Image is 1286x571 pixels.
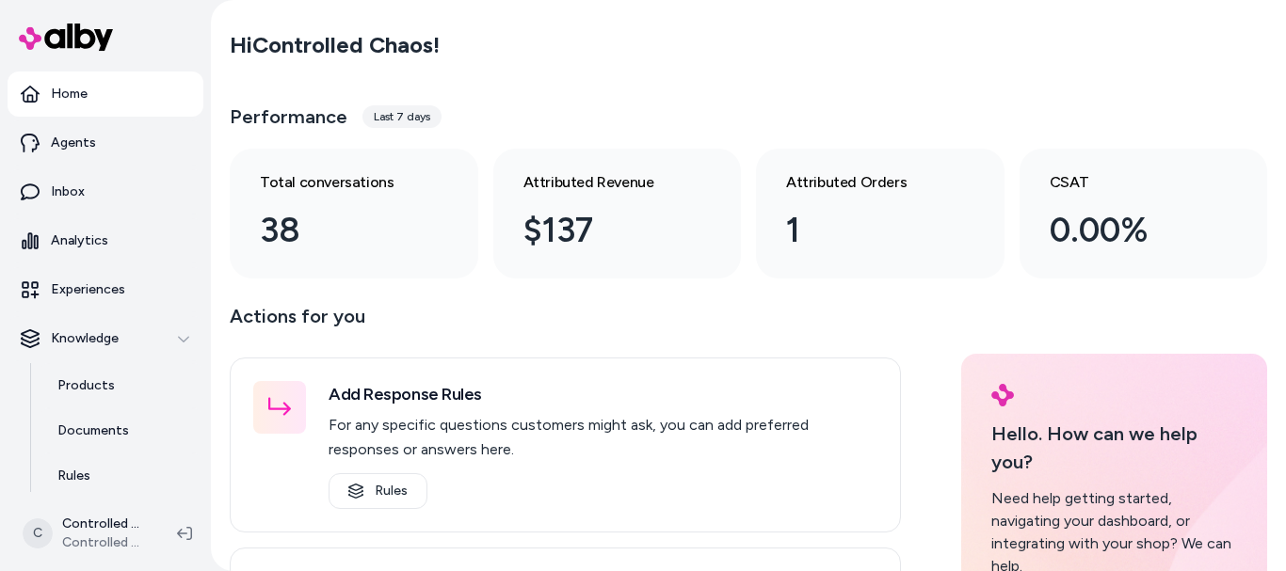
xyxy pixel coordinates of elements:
div: 38 [260,205,418,256]
h3: Attributed Revenue [523,171,682,194]
h3: Add Response Rules [329,381,877,407]
a: Products [39,363,203,408]
a: Inbox [8,169,203,214]
p: Rules [57,467,90,485]
h3: Performance [230,103,347,130]
span: C [23,518,53,548]
p: Experiences [51,280,125,299]
p: Actions for you [230,301,901,346]
p: Controlled Chaos Shopify [62,515,147,533]
p: For any specific questions customers might ask, you can add preferred responses or answers here. [329,413,877,462]
span: Controlled Chaos [62,533,147,552]
p: Analytics [51,231,108,250]
p: Inbox [51,182,85,201]
div: 1 [786,205,944,256]
button: Knowledge [8,316,203,361]
div: Last 7 days [362,105,442,128]
a: Total conversations 38 [230,149,478,278]
h3: Attributed Orders [786,171,944,194]
p: Knowledge [51,329,119,348]
a: Analytics [8,218,203,263]
a: CSAT 0.00% [1020,149,1268,278]
p: Home [51,85,88,103]
a: Rules [329,473,427,509]
div: $137 [523,205,682,256]
p: Hello. How can we help you? [991,420,1237,476]
a: Attributed Orders 1 [756,149,1005,278]
a: Rules [39,453,203,499]
p: Products [57,376,115,395]
img: alby Logo [991,384,1014,406]
p: Documents [57,421,129,440]
a: Attributed Revenue $137 [493,149,742,278]
img: alby Logo [19,24,113,51]
div: 0.00% [1050,205,1208,256]
h2: Hi Controlled Chaos ! [230,31,440,59]
a: Home [8,71,203,117]
a: Documents [39,408,203,453]
button: CControlled Chaos ShopifyControlled Chaos [11,503,162,563]
h3: Total conversations [260,171,418,194]
a: Agents [8,120,203,166]
p: Agents [51,134,96,152]
h3: CSAT [1050,171,1208,194]
a: Experiences [8,267,203,312]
